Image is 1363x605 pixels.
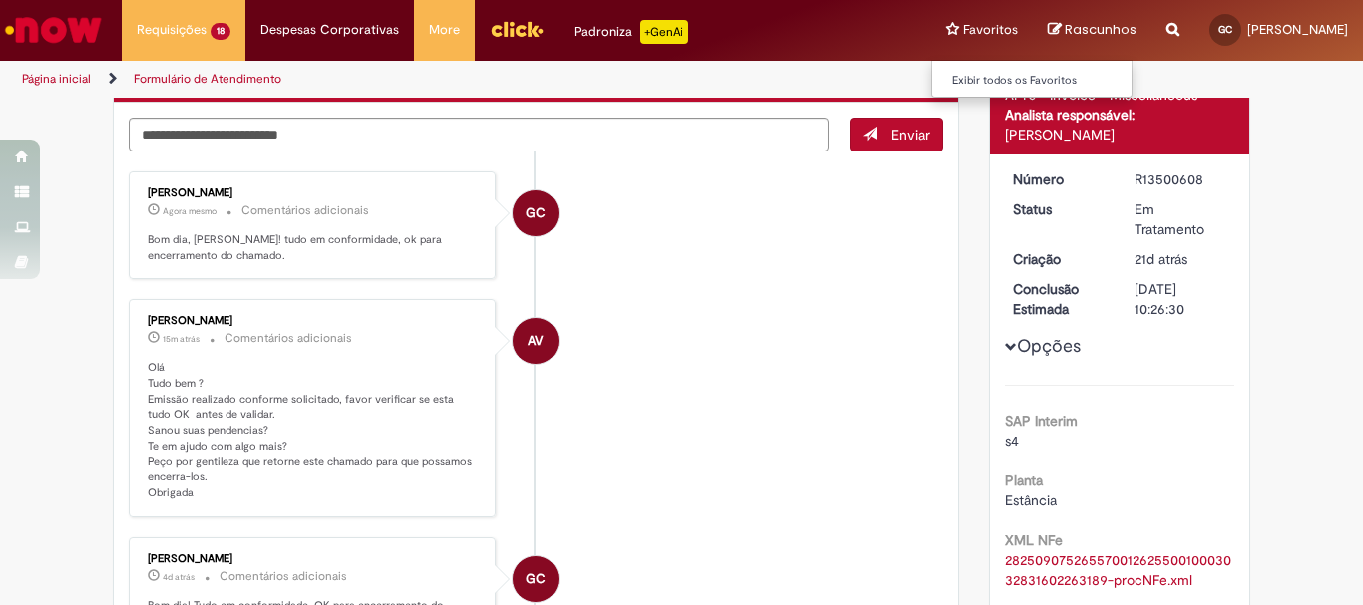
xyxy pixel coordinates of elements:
[220,568,347,585] small: Comentários adicionais
[1218,23,1232,36] span: GC
[963,20,1018,40] span: Favoritos
[163,571,195,583] time: 26/09/2025 08:35:20
[1005,412,1078,430] b: SAP Interim
[1247,21,1348,38] span: [PERSON_NAME]
[1065,20,1136,39] span: Rascunhos
[1005,432,1019,450] span: s4
[574,20,688,44] div: Padroniza
[129,118,829,151] textarea: Digite sua mensagem aqui...
[429,20,460,40] span: More
[148,187,480,199] div: [PERSON_NAME]
[1135,169,1227,189] div: R13500608
[1135,250,1187,268] time: 08/09/2025 18:13:20
[1005,105,1235,125] div: Analista responsável:
[1135,250,1187,268] span: 21d atrás
[1005,125,1235,145] div: [PERSON_NAME]
[15,61,894,98] ul: Trilhas de página
[22,71,91,87] a: Página inicial
[998,169,1121,189] dt: Número
[1005,551,1231,589] a: Download de 28250907526557001262550010003032831602263189-procNFe.xml
[163,333,200,345] span: 15m atrás
[891,126,930,144] span: Enviar
[850,118,943,151] button: Enviar
[163,333,200,345] time: 29/09/2025 08:43:46
[528,317,543,365] span: AV
[1135,249,1227,269] div: 08/09/2025 18:13:20
[998,199,1121,219] dt: Status
[931,60,1133,98] ul: Favoritos
[137,20,207,40] span: Requisições
[225,330,352,347] small: Comentários adicionais
[134,71,281,87] a: Formulário de Atendimento
[1005,491,1057,509] span: Estância
[1048,21,1136,40] a: Rascunhos
[148,553,480,565] div: [PERSON_NAME]
[490,14,544,44] img: click_logo_yellow_360x200.png
[513,556,559,602] div: Gabriel Vinicius Andrade Conceicao
[163,205,217,217] span: Agora mesmo
[148,232,480,263] p: Bom dia, [PERSON_NAME]! tudo em conformidade, ok para encerramento do chamado.
[513,318,559,364] div: Andreia Vieira
[1005,531,1063,549] b: XML NFe
[526,189,546,237] span: GC
[1005,471,1043,489] b: Planta
[932,70,1151,92] a: Exibir todos os Favoritos
[998,279,1121,319] dt: Conclusão Estimada
[998,249,1121,269] dt: Criação
[241,202,369,219] small: Comentários adicionais
[1135,279,1227,319] div: [DATE] 10:26:30
[1135,199,1227,239] div: Em Tratamento
[526,555,546,603] span: GC
[148,360,480,500] p: Olá Tudo bem ? Emissão realizado conforme solicitado, favor verificar se esta tudo OK antes de va...
[163,571,195,583] span: 4d atrás
[163,205,217,217] time: 29/09/2025 08:59:16
[211,23,230,40] span: 18
[513,190,559,236] div: Gabriel Vinicius Andrade Conceicao
[2,10,105,50] img: ServiceNow
[148,315,480,327] div: [PERSON_NAME]
[260,20,399,40] span: Despesas Corporativas
[640,20,688,44] p: +GenAi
